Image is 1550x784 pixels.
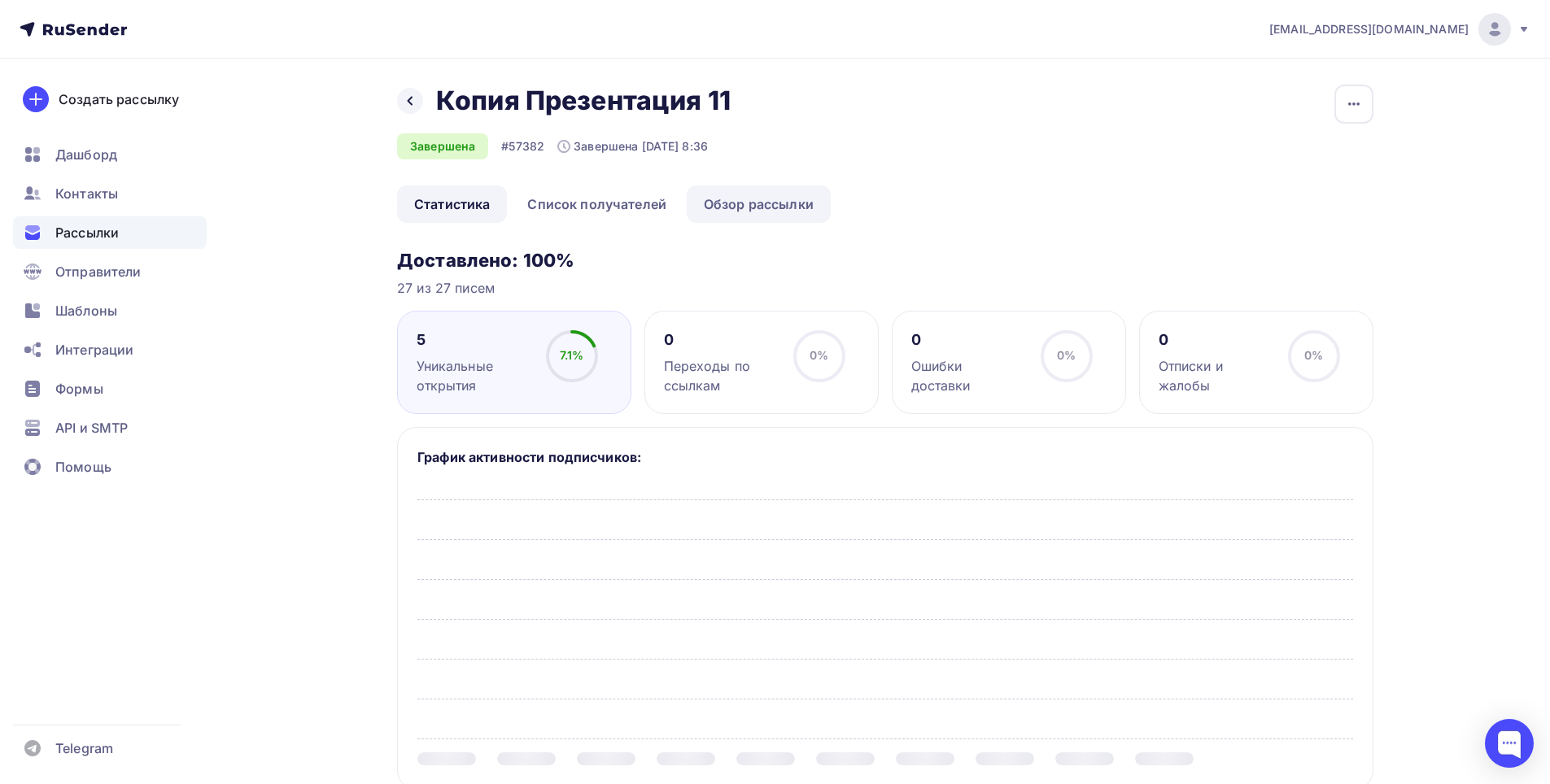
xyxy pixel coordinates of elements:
[664,356,779,395] div: Переходы по ссылкам
[397,133,488,159] div: Завершена
[687,185,831,223] a: Обзор рассылки
[55,418,128,438] span: API и SMTP
[417,447,1353,467] h5: График активности подписчиков:
[417,330,531,350] div: 5
[1269,13,1530,46] a: [EMAIL_ADDRESS][DOMAIN_NAME]
[55,262,142,281] span: Отправители
[55,457,111,477] span: Помощь
[55,379,103,399] span: Формы
[501,138,544,155] div: #57382
[55,145,117,164] span: Дашборд
[397,185,507,223] a: Статистика
[397,249,1373,272] h3: Доставлено: 100%
[510,185,683,223] a: Список получателей
[55,340,133,359] span: Интеграции
[1304,348,1323,362] span: 0%
[911,356,1026,395] div: Ошибки доставки
[397,278,1373,298] div: 27 из 27 писем
[55,184,118,203] span: Контакты
[436,85,731,117] h2: Копия Презентация 11
[1159,330,1273,350] div: 0
[13,372,207,405] a: Формы
[55,301,117,320] span: Шаблоны
[55,223,119,242] span: Рассылки
[13,255,207,288] a: Отправители
[417,356,531,395] div: Уникальные открытия
[560,348,584,362] span: 7.1%
[59,89,179,109] div: Создать рассылку
[55,738,113,758] span: Telegram
[1057,348,1076,362] span: 0%
[13,138,207,171] a: Дашборд
[810,348,828,362] span: 0%
[13,216,207,249] a: Рассылки
[664,330,779,350] div: 0
[911,330,1026,350] div: 0
[557,138,708,155] div: Завершена [DATE] 8:36
[13,177,207,210] a: Контакты
[1269,21,1469,37] span: [EMAIL_ADDRESS][DOMAIN_NAME]
[13,294,207,327] a: Шаблоны
[1159,356,1273,395] div: Отписки и жалобы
